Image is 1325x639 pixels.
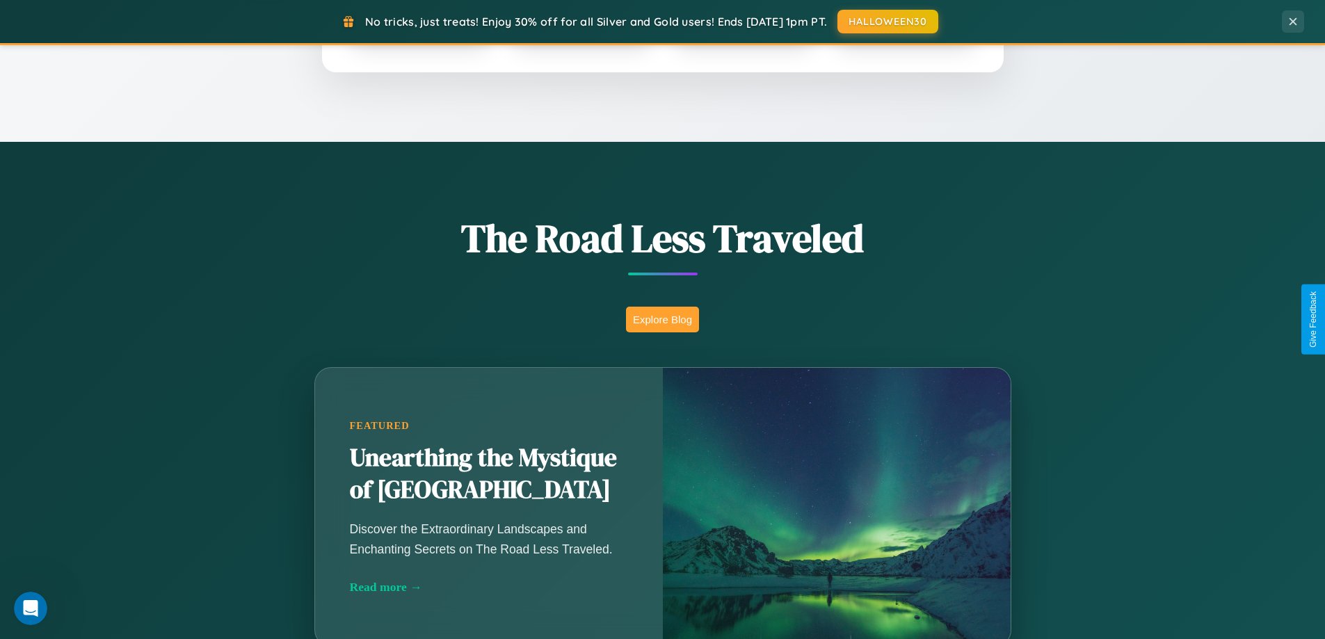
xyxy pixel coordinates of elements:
div: Featured [350,420,628,432]
button: HALLOWEEN30 [837,10,938,33]
h2: Unearthing the Mystique of [GEOGRAPHIC_DATA] [350,442,628,506]
h1: The Road Less Traveled [246,211,1080,265]
div: Give Feedback [1308,291,1318,348]
span: No tricks, just treats! Enjoy 30% off for all Silver and Gold users! Ends [DATE] 1pm PT. [365,15,827,29]
button: Explore Blog [626,307,699,332]
p: Discover the Extraordinary Landscapes and Enchanting Secrets on The Road Less Traveled. [350,519,628,558]
iframe: Intercom live chat [14,592,47,625]
div: Read more → [350,580,628,594]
